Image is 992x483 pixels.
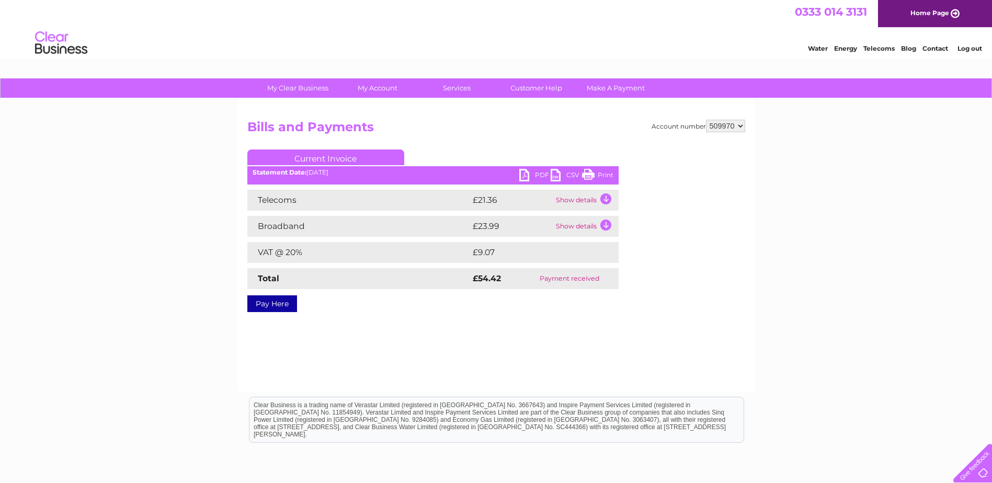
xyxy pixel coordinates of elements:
[493,78,579,98] a: Customer Help
[247,216,470,237] td: Broadband
[35,27,88,59] img: logo.png
[551,169,582,184] a: CSV
[834,44,857,52] a: Energy
[957,44,982,52] a: Log out
[795,5,867,18] a: 0333 014 3131
[253,168,306,176] b: Statement Date:
[519,169,551,184] a: PDF
[249,6,744,51] div: Clear Business is a trading name of Verastar Limited (registered in [GEOGRAPHIC_DATA] No. 3667643...
[247,190,470,211] td: Telecoms
[247,295,297,312] a: Pay Here
[901,44,916,52] a: Blog
[470,216,553,237] td: £23.99
[247,120,745,140] h2: Bills and Payments
[553,190,619,211] td: Show details
[520,268,618,289] td: Payment received
[473,273,501,283] strong: £54.42
[470,190,553,211] td: £21.36
[582,169,613,184] a: Print
[808,44,828,52] a: Water
[553,216,619,237] td: Show details
[573,78,659,98] a: Make A Payment
[247,149,404,165] a: Current Invoice
[255,78,341,98] a: My Clear Business
[652,120,745,132] div: Account number
[247,169,619,176] div: [DATE]
[863,44,895,52] a: Telecoms
[258,273,279,283] strong: Total
[922,44,948,52] a: Contact
[334,78,420,98] a: My Account
[470,242,595,263] td: £9.07
[247,242,470,263] td: VAT @ 20%
[414,78,500,98] a: Services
